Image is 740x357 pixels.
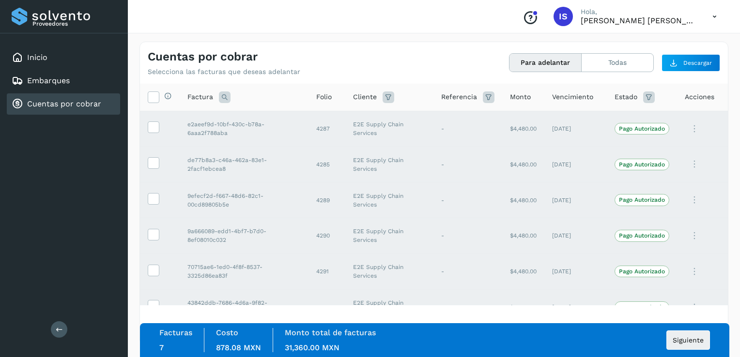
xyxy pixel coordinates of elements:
span: 878.08 MXN [216,343,261,352]
label: Costo [216,328,238,337]
td: 9a666089-edd1-4bf7-b7d0-8ef08010c032 [180,218,308,253]
td: E2E Supply Chain Services [345,289,433,325]
button: Para adelantar [509,54,582,72]
label: Monto total de facturas [285,328,376,337]
td: [DATE] [544,253,607,289]
td: E2E Supply Chain Services [345,111,433,147]
span: Siguiente [673,337,704,343]
a: Inicio [27,53,47,62]
p: Hola, [581,8,697,16]
p: Pago Autorizado [619,161,665,168]
td: $4,480.00 [502,147,544,182]
td: $4,480.00 [502,111,544,147]
p: Pago Autorizado [619,232,665,239]
td: - [433,218,502,253]
span: Acciones [685,92,714,102]
span: Monto [510,92,531,102]
p: Ivonne Selene Uribe Gutierrez [581,16,697,25]
td: e2aeef9d-10bf-430c-b78a-6aaa2f788aba [180,111,308,147]
button: Siguiente [666,330,710,350]
td: $4,480.00 [502,253,544,289]
td: [DATE] [544,111,607,147]
td: [DATE] [544,147,607,182]
div: Cuentas por cobrar [7,93,120,115]
span: Cliente [353,92,377,102]
td: - [433,253,502,289]
p: Pago Autorizado [619,125,665,132]
td: $4,480.00 [502,182,544,218]
span: Estado [615,92,637,102]
p: Pago Autorizado [619,268,665,275]
div: Embarques [7,70,120,91]
td: 4287 [308,111,345,147]
p: Pago Autorizado [619,304,665,311]
label: Facturas [159,328,192,337]
div: Inicio [7,47,120,68]
button: Todas [582,54,653,72]
td: 43842ddb-7686-4d6a-9f82-d42b24e6c035 [180,289,308,325]
td: 4285 [308,147,345,182]
span: Factura [187,92,213,102]
td: E2E Supply Chain Services [345,218,433,253]
td: 9efecf2d-f667-48d6-82c1-00cd89805b5e [180,182,308,218]
td: $4,480.00 [502,218,544,253]
p: Selecciona las facturas que deseas adelantar [148,68,300,76]
td: [DATE] [544,218,607,253]
span: 31,360.00 MXN [285,343,339,352]
td: 4290 [308,218,345,253]
p: Pago Autorizado [619,196,665,203]
td: de77b8a3-c46a-462a-83e1-2facf1ebcea8 [180,147,308,182]
span: Vencimiento [552,92,593,102]
td: [DATE] [544,182,607,218]
td: - [433,182,502,218]
td: 4291 [308,253,345,289]
span: Referencia [441,92,477,102]
td: - [433,111,502,147]
td: $4,480.00 [502,289,544,325]
h4: Cuentas por cobrar [148,50,258,64]
td: 70715ae6-1ed0-4f8f-8537-3325d86ea83f [180,253,308,289]
td: [DATE] [544,289,607,325]
td: 4288 [308,289,345,325]
a: Embarques [27,76,70,85]
a: Cuentas por cobrar [27,99,101,108]
span: Descargar [683,59,712,67]
td: 4289 [308,182,345,218]
span: 7 [159,343,164,352]
td: E2E Supply Chain Services [345,253,433,289]
td: E2E Supply Chain Services [345,147,433,182]
td: - [433,289,502,325]
td: - [433,147,502,182]
p: Proveedores [32,20,116,27]
td: E2E Supply Chain Services [345,182,433,218]
span: Folio [316,92,332,102]
button: Descargar [662,54,720,72]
